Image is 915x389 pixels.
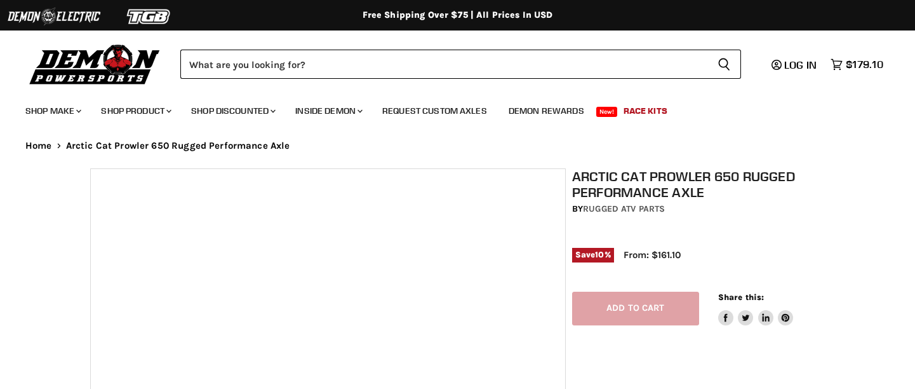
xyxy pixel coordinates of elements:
a: Race Kits [614,98,677,124]
span: Arctic Cat Prowler 650 Rugged Performance Axle [66,140,290,151]
aside: Share this: [718,292,794,325]
span: 10 [595,250,604,259]
a: Request Custom Axles [373,98,497,124]
a: Home [25,140,52,151]
a: Rugged ATV Parts [583,203,665,214]
a: Shop Product [91,98,179,124]
span: $179.10 [846,58,883,71]
form: Product [180,50,741,79]
a: Demon Rewards [499,98,594,124]
input: Search [180,50,707,79]
button: Search [707,50,741,79]
span: Log in [784,58,817,71]
a: Shop Make [16,98,89,124]
img: TGB Logo 2 [102,4,197,29]
span: From: $161.10 [624,249,681,261]
div: by [572,202,831,216]
ul: Main menu [16,93,880,124]
a: Shop Discounted [182,98,283,124]
img: Demon Powersports [25,41,164,86]
a: Log in [766,59,824,71]
span: Save % [572,248,614,262]
img: Demon Electric Logo 2 [6,4,102,29]
span: New! [596,107,618,117]
span: Share this: [718,292,764,302]
h1: Arctic Cat Prowler 650 Rugged Performance Axle [572,168,831,200]
a: Inside Demon [286,98,370,124]
a: $179.10 [824,55,890,74]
